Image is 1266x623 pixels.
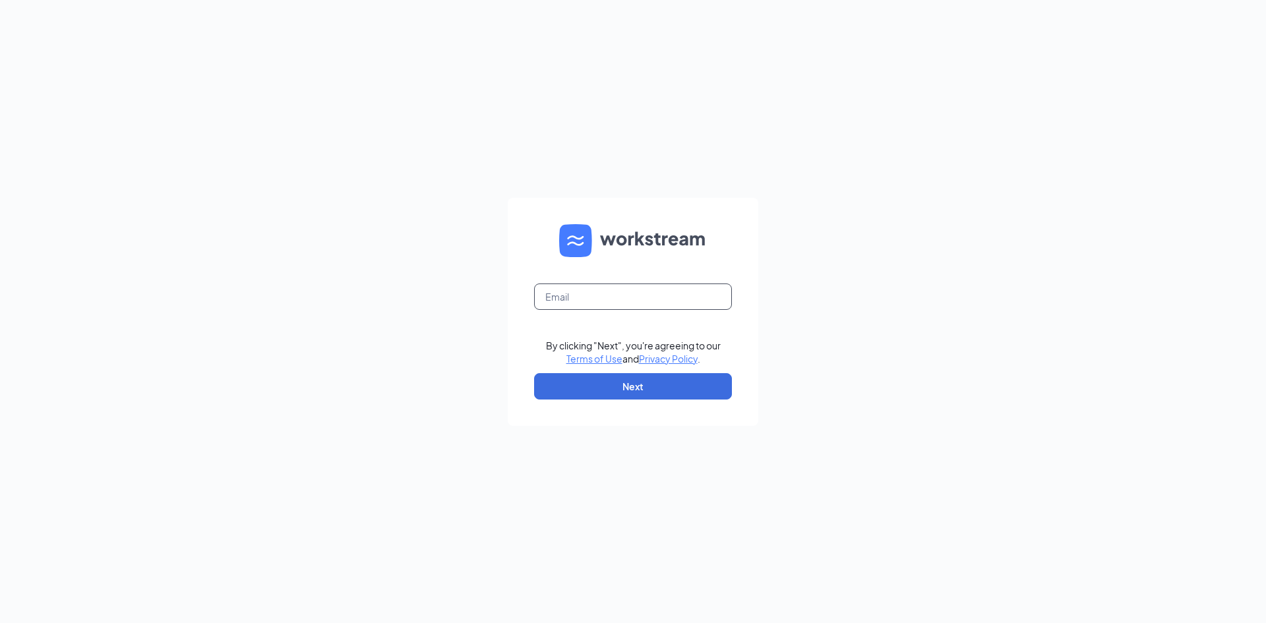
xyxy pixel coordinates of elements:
[566,353,622,365] a: Terms of Use
[534,373,732,400] button: Next
[534,283,732,310] input: Email
[546,339,721,365] div: By clicking "Next", you're agreeing to our and .
[559,224,707,257] img: WS logo and Workstream text
[639,353,698,365] a: Privacy Policy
